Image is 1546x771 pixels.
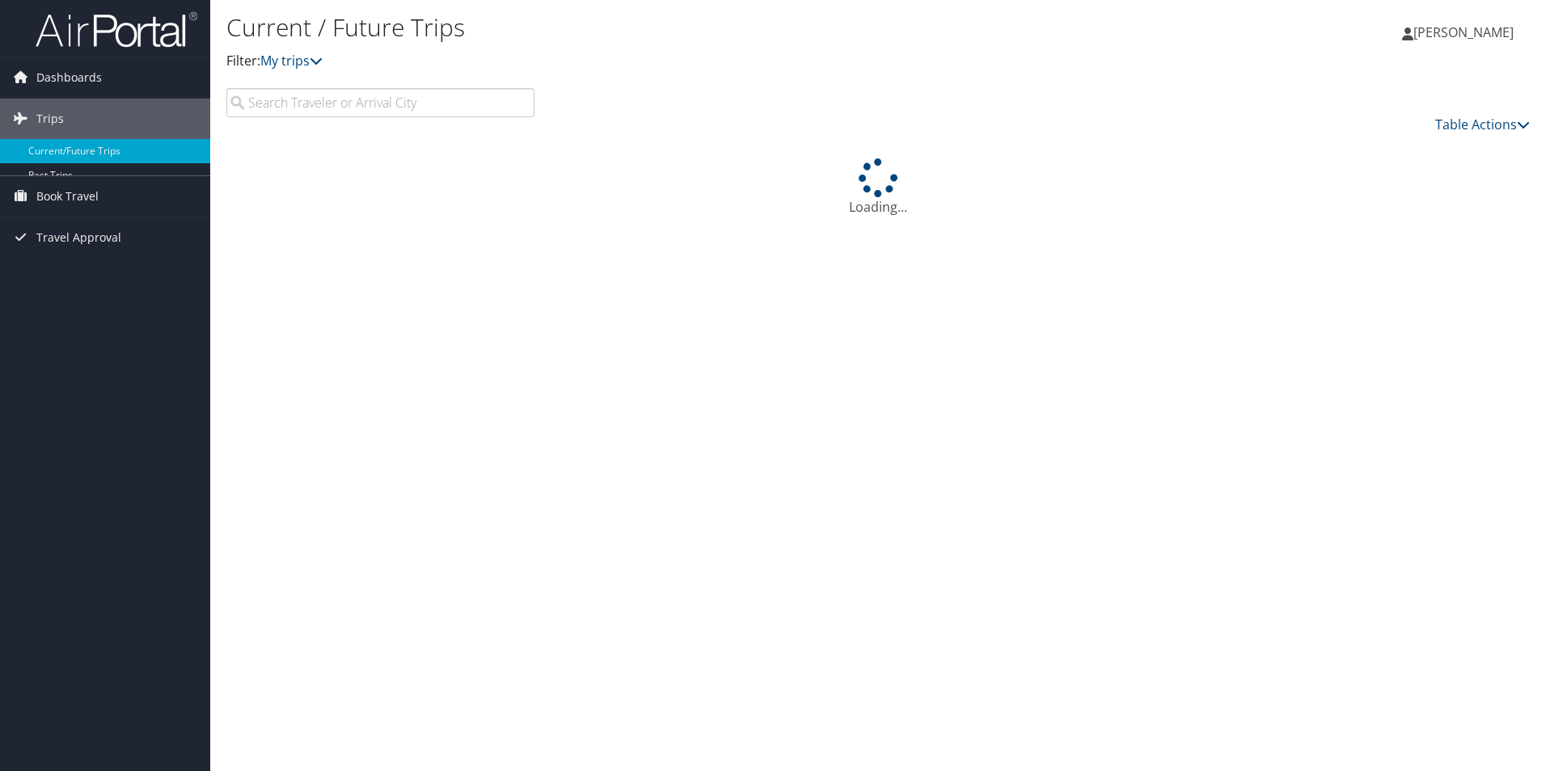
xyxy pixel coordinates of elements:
[260,52,323,70] a: My trips
[1402,8,1530,57] a: [PERSON_NAME]
[36,176,99,217] span: Book Travel
[226,158,1530,217] div: Loading...
[226,51,1096,72] p: Filter:
[1435,116,1530,133] a: Table Actions
[1413,23,1514,41] span: [PERSON_NAME]
[36,99,64,139] span: Trips
[36,57,102,98] span: Dashboards
[36,11,197,48] img: airportal-logo.png
[226,88,534,117] input: Search Traveler or Arrival City
[226,11,1096,44] h1: Current / Future Trips
[36,217,121,258] span: Travel Approval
